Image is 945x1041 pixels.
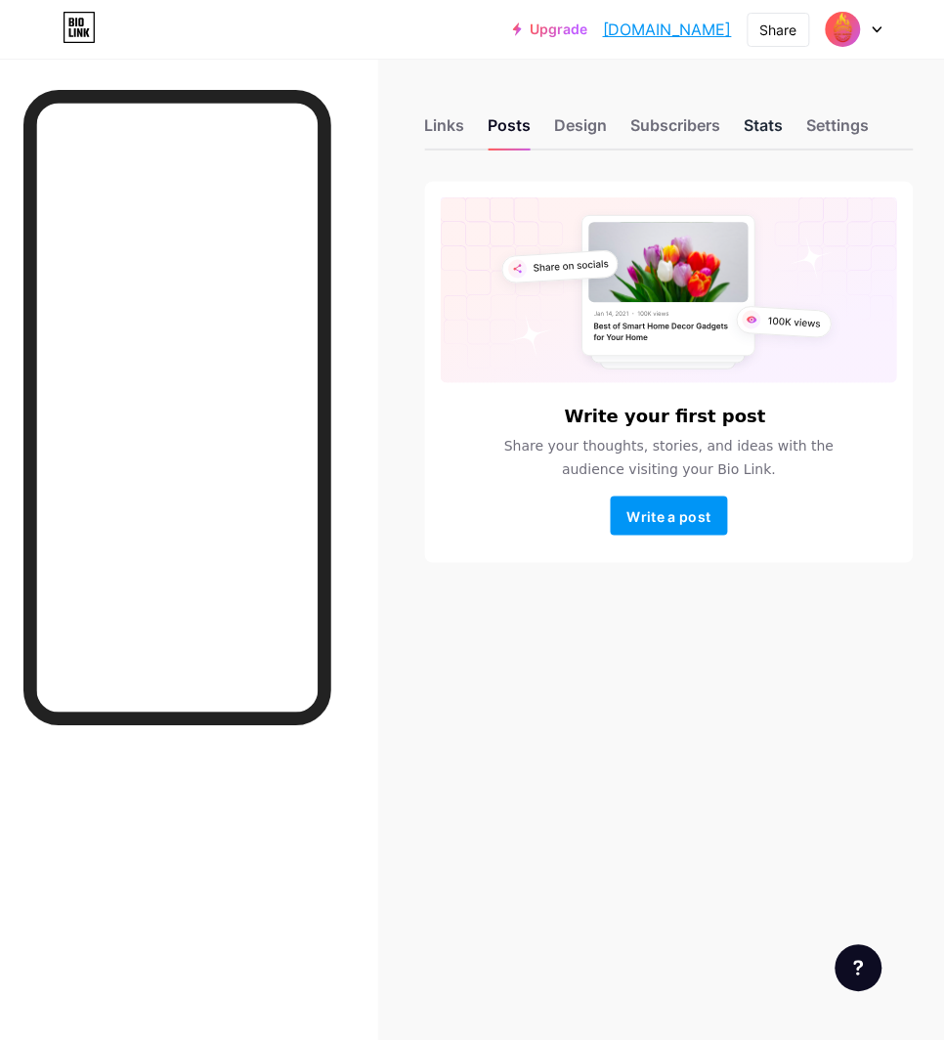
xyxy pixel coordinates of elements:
[489,113,532,149] div: Posts
[603,18,732,41] a: [DOMAIN_NAME]
[760,20,797,40] div: Share
[425,113,465,149] div: Links
[611,497,728,536] button: Write a post
[487,434,853,481] span: Share your thoughts, stories, and ideas with the audience visiting your Bio Link.
[627,508,711,525] span: Write a post
[555,113,608,149] div: Design
[825,11,862,48] img: Bandung Banned
[807,113,870,149] div: Settings
[513,22,587,37] a: Upgrade
[745,113,784,149] div: Stats
[565,407,766,426] h6: Write your first post
[631,113,721,149] div: Subscribers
